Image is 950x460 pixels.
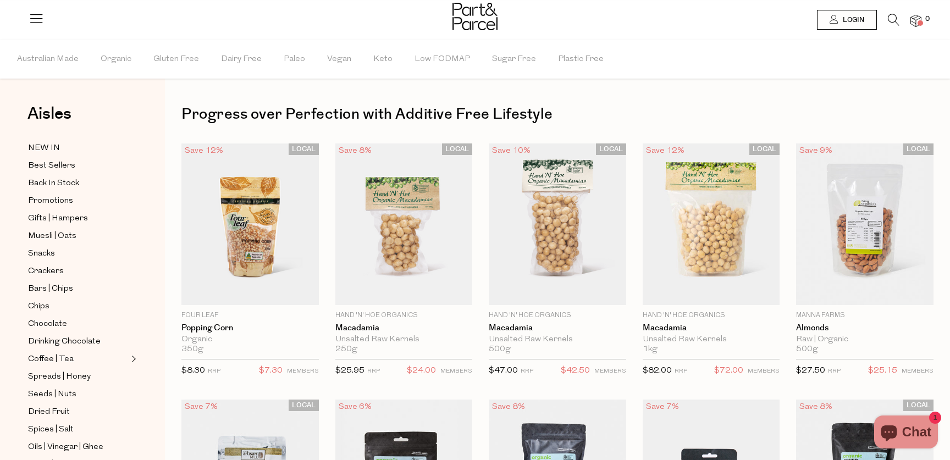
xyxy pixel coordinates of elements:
[558,40,604,79] span: Plastic Free
[796,367,825,375] span: $27.50
[28,229,128,243] a: Muesli | Oats
[489,345,511,354] span: 500g
[335,143,375,158] div: Save 8%
[28,335,128,348] a: Drinking Chocolate
[903,143,934,155] span: LOCAL
[28,300,128,313] a: Chips
[181,143,227,158] div: Save 12%
[28,370,91,384] span: Spreads | Honey
[28,159,75,173] span: Best Sellers
[28,388,76,401] span: Seeds | Nuts
[489,311,626,320] p: Hand 'n' Hoe Organics
[489,367,518,375] span: $47.00
[27,102,71,126] span: Aisles
[27,106,71,133] a: Aisles
[373,40,393,79] span: Keto
[181,311,319,320] p: Four Leaf
[796,345,818,354] span: 500g
[221,40,262,79] span: Dairy Free
[335,143,473,306] img: Macadamia
[28,176,128,190] a: Back In Stock
[181,345,203,354] span: 350g
[643,143,688,158] div: Save 12%
[643,323,780,333] a: Macadamia
[259,364,283,378] span: $7.30
[335,323,473,333] a: Macadamia
[643,400,682,414] div: Save 7%
[489,335,626,345] div: Unsalted Raw Kernels
[675,368,687,374] small: RRP
[28,159,128,173] a: Best Sellers
[714,364,743,378] span: $72.00
[643,311,780,320] p: Hand 'n' Hoe Organics
[28,318,67,331] span: Chocolate
[28,194,128,208] a: Promotions
[28,230,76,243] span: Muesli | Oats
[335,335,473,345] div: Unsalted Raw Kernels
[902,368,934,374] small: MEMBERS
[181,323,319,333] a: Popping Corn
[643,143,780,306] img: Macadamia
[181,367,205,375] span: $8.30
[367,368,380,374] small: RRP
[796,311,934,320] p: Manna Farms
[335,400,375,414] div: Save 6%
[17,40,79,79] span: Australian Made
[828,368,841,374] small: RRP
[181,102,934,127] h1: Progress over Perfection with Additive Free Lifestyle
[28,387,128,401] a: Seeds | Nuts
[28,265,64,278] span: Crackers
[643,335,780,345] div: Unsalted Raw Kernels
[903,400,934,411] span: LOCAL
[181,143,319,306] img: Popping Corn
[327,40,351,79] span: Vegan
[28,406,70,419] span: Dried Fruit
[840,15,864,25] span: Login
[289,143,319,155] span: LOCAL
[748,368,780,374] small: MEMBERS
[796,335,934,345] div: Raw | Organic
[407,364,436,378] span: $24.00
[28,300,49,313] span: Chips
[287,368,319,374] small: MEMBERS
[28,317,128,331] a: Chocolate
[28,212,128,225] a: Gifts | Hampers
[796,143,836,158] div: Save 9%
[489,400,528,414] div: Save 8%
[749,143,780,155] span: LOCAL
[181,335,319,345] div: Organic
[101,40,131,79] span: Organic
[871,415,941,451] inbox-online-store-chat: Shopify online store chat
[643,345,658,354] span: 1kg
[923,14,932,24] span: 0
[489,143,534,158] div: Save 10%
[28,247,128,261] a: Snacks
[335,367,364,375] span: $25.95
[129,352,136,365] button: Expand/Collapse Coffee | Tea
[643,367,672,375] span: $82.00
[817,10,877,30] a: Login
[28,177,79,190] span: Back In Stock
[596,143,626,155] span: LOCAL
[335,345,357,354] span: 250g
[28,370,128,384] a: Spreads | Honey
[28,423,74,436] span: Spices | Salt
[442,143,472,155] span: LOCAL
[284,40,305,79] span: Paleo
[796,400,836,414] div: Save 8%
[28,247,55,261] span: Snacks
[28,405,128,419] a: Dried Fruit
[489,143,626,306] img: Macadamia
[28,282,128,296] a: Bars | Chips
[489,323,626,333] a: Macadamia
[492,40,536,79] span: Sugar Free
[28,440,128,454] a: Oils | Vinegar | Ghee
[28,264,128,278] a: Crackers
[28,352,128,366] a: Coffee | Tea
[521,368,533,374] small: RRP
[561,364,590,378] span: $42.50
[28,141,128,155] a: NEW IN
[289,400,319,411] span: LOCAL
[28,335,101,348] span: Drinking Chocolate
[28,195,73,208] span: Promotions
